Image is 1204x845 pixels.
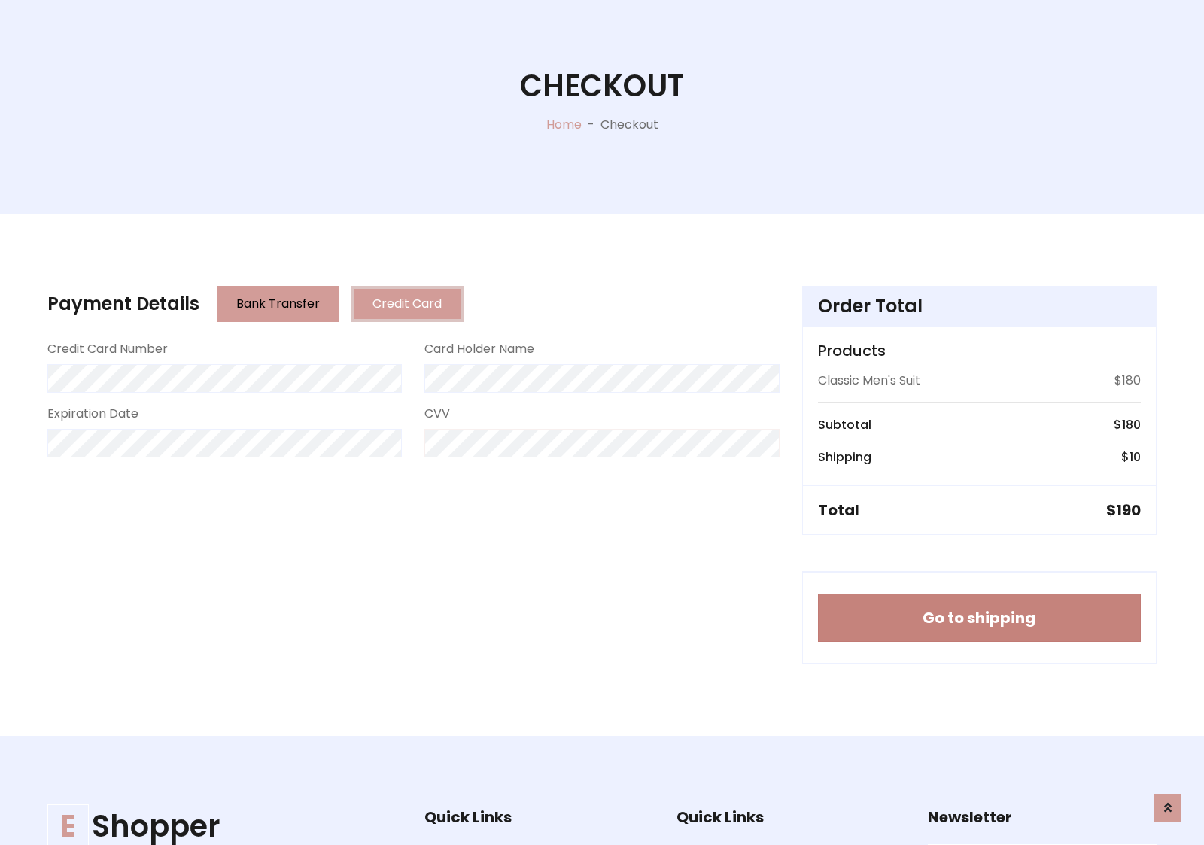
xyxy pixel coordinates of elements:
[47,808,377,844] h1: Shopper
[47,808,377,844] a: EShopper
[818,296,1141,318] h4: Order Total
[520,68,684,104] h1: Checkout
[928,808,1157,826] h5: Newsletter
[424,808,653,826] h5: Quick Links
[818,342,1141,360] h5: Products
[424,340,534,358] label: Card Holder Name
[582,116,600,134] p: -
[1130,448,1141,466] span: 10
[818,372,920,390] p: Classic Men's Suit
[1114,372,1141,390] p: $180
[818,594,1141,642] button: Go to shipping
[1122,416,1141,433] span: 180
[351,286,464,322] button: Credit Card
[47,405,138,423] label: Expiration Date
[424,405,450,423] label: CVV
[600,116,658,134] p: Checkout
[1121,450,1141,464] h6: $
[676,808,905,826] h5: Quick Links
[1106,501,1141,519] h5: $
[1114,418,1141,432] h6: $
[546,116,582,133] a: Home
[818,450,871,464] h6: Shipping
[47,293,199,315] h4: Payment Details
[47,340,168,358] label: Credit Card Number
[1116,500,1141,521] span: 190
[818,418,871,432] h6: Subtotal
[217,286,339,322] button: Bank Transfer
[818,501,859,519] h5: Total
